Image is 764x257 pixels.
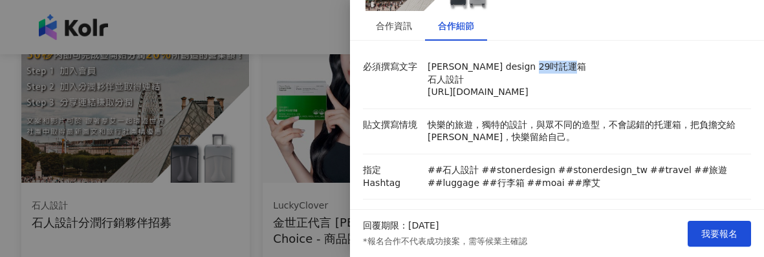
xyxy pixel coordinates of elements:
[688,221,751,247] button: 我要報名
[650,164,692,177] p: ##travel
[363,61,421,74] p: 必須撰寫文字
[376,19,412,33] div: 合作資訊
[363,119,421,132] p: 貼文撰寫情境
[363,236,527,247] p: *報名合作不代表成功接案，需等候業主確認
[482,177,524,190] p: ##行李箱
[558,164,648,177] p: ##stonerdesign_tw
[527,177,565,190] p: ##moai
[567,177,600,190] p: ##摩艾
[694,164,727,177] p: ##旅遊
[363,209,421,222] p: 指定標註 @
[428,119,745,144] p: 快樂的旅遊，獨特的設計，與眾不同的造型，不會認錯的托運箱，把負擔交給[PERSON_NAME]，快樂留給自己。
[428,177,479,190] p: ##luggage
[363,220,439,232] p: 回覆期限：[DATE]
[701,229,737,239] span: 我要報名
[363,164,421,189] p: 指定 Hashtag
[481,164,555,177] p: ##stonerdesign
[428,164,479,177] p: ##石人設計
[428,61,745,99] p: [PERSON_NAME] design 29吋託運箱 石人設計 [URL][DOMAIN_NAME]
[438,19,474,33] div: 合作細節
